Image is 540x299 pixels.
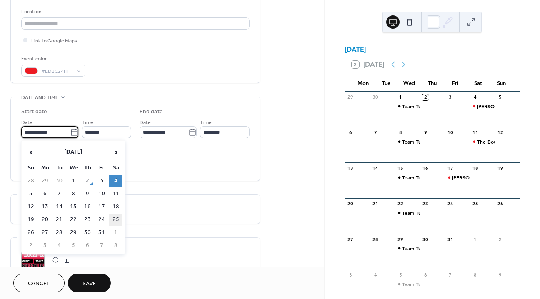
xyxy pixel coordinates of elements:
[67,162,80,174] th: We
[95,214,108,226] td: 24
[497,94,503,100] div: 5
[109,175,122,187] td: 4
[21,93,58,102] span: Date and time
[395,103,420,110] div: Team Tune Music Trivia
[422,165,428,171] div: 16
[395,138,420,145] div: Team Tune Music Trivia
[24,214,37,226] td: 19
[24,162,37,174] th: Su
[31,37,77,45] span: Link to Google Maps
[95,239,108,252] td: 7
[67,239,80,252] td: 5
[470,138,495,145] div: The Bowl Cuts Acoustic
[82,118,93,127] span: Time
[397,201,403,207] div: 22
[81,201,94,213] td: 16
[24,188,37,200] td: 5
[24,175,37,187] td: 28
[497,236,503,242] div: 2
[347,130,354,136] div: 6
[372,236,379,242] div: 28
[422,236,428,242] div: 30
[372,272,379,278] div: 4
[110,144,122,160] span: ›
[397,94,403,100] div: 1
[28,279,50,288] span: Cancel
[38,162,52,174] th: Mo
[472,272,478,278] div: 8
[81,175,94,187] td: 2
[470,103,495,110] div: Steve Falearos
[397,272,403,278] div: 5
[347,272,354,278] div: 3
[81,239,94,252] td: 6
[21,107,47,116] div: Start date
[472,201,478,207] div: 25
[21,7,248,16] div: Location
[82,279,96,288] span: Save
[109,227,122,239] td: 1
[397,236,403,242] div: 29
[472,130,478,136] div: 11
[38,201,52,213] td: 13
[347,165,354,171] div: 13
[38,143,108,161] th: [DATE]
[52,188,66,200] td: 7
[95,201,108,213] td: 17
[497,201,503,207] div: 26
[109,188,122,200] td: 11
[397,165,403,171] div: 15
[395,245,420,252] div: Team Tune Music Trivia
[52,214,66,226] td: 21
[421,75,444,92] div: Thu
[447,165,453,171] div: 17
[372,94,379,100] div: 30
[397,75,420,92] div: Wed
[375,75,397,92] div: Tue
[402,281,456,288] div: Team Tune Music Trivia
[24,201,37,213] td: 12
[347,236,354,242] div: 27
[38,239,52,252] td: 3
[345,45,520,55] div: [DATE]
[67,227,80,239] td: 29
[140,118,151,127] span: Date
[109,162,122,174] th: Sa
[38,175,52,187] td: 29
[95,227,108,239] td: 31
[497,130,503,136] div: 12
[38,214,52,226] td: 20
[52,227,66,239] td: 28
[21,248,45,272] div: ;
[109,214,122,226] td: 25
[472,236,478,242] div: 1
[395,209,420,217] div: Team Tune Music Trivia
[490,75,513,92] div: Sun
[497,272,503,278] div: 9
[67,214,80,226] td: 22
[95,162,108,174] th: Fr
[67,175,80,187] td: 1
[21,55,84,63] div: Event color
[38,188,52,200] td: 6
[347,94,354,100] div: 29
[109,201,122,213] td: 18
[477,138,533,145] div: The Bowl Cuts Acoustic
[445,174,470,181] div: Addison Johnson & Alex Williams Duo 8Pm
[402,245,456,252] div: Team Tune Music Trivia
[395,174,420,181] div: Team Tune Music Trivia
[352,75,375,92] div: Mon
[422,130,428,136] div: 9
[41,67,72,76] span: #ED1C24FF
[52,162,66,174] th: Tu
[372,130,379,136] div: 7
[477,103,518,110] div: [PERSON_NAME]
[38,227,52,239] td: 27
[447,201,453,207] div: 24
[95,175,108,187] td: 3
[372,201,379,207] div: 21
[372,165,379,171] div: 14
[447,130,453,136] div: 10
[24,227,37,239] td: 26
[13,274,65,292] a: Cancel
